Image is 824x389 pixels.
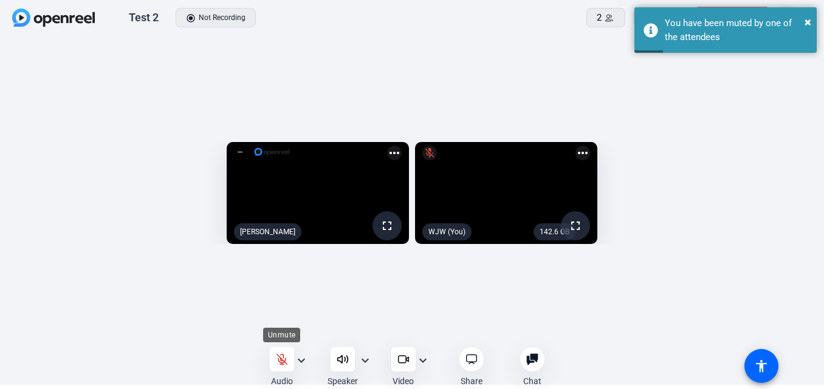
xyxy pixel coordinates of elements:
[387,146,402,160] mat-icon: more_horiz
[777,5,797,31] div: W
[129,10,159,25] div: Test 2
[805,15,811,29] span: ×
[634,8,688,27] button: Invite
[422,223,472,240] div: WJW (You)
[380,218,394,233] mat-icon: fullscreen
[575,146,590,160] mat-icon: more_horiz
[234,223,301,240] div: [PERSON_NAME]
[328,375,358,387] div: Speaker
[534,223,575,240] div: 142.6 GB
[12,8,95,27] img: OpenReel logo
[523,375,541,387] div: Chat
[754,359,769,373] mat-icon: accessibility
[253,146,290,158] img: logo
[461,375,482,387] div: Share
[665,16,808,44] div: You have been muted by one of the attendees
[416,353,430,368] mat-icon: expand_more
[586,8,625,27] button: 2
[568,218,583,233] mat-icon: fullscreen
[263,328,300,342] div: Unmute
[805,13,811,31] button: Close
[294,353,309,368] mat-icon: expand_more
[271,375,293,387] div: Audio
[393,375,414,387] div: Video
[422,146,437,160] mat-icon: mic_off
[597,11,602,25] span: 2
[358,353,373,368] mat-icon: expand_more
